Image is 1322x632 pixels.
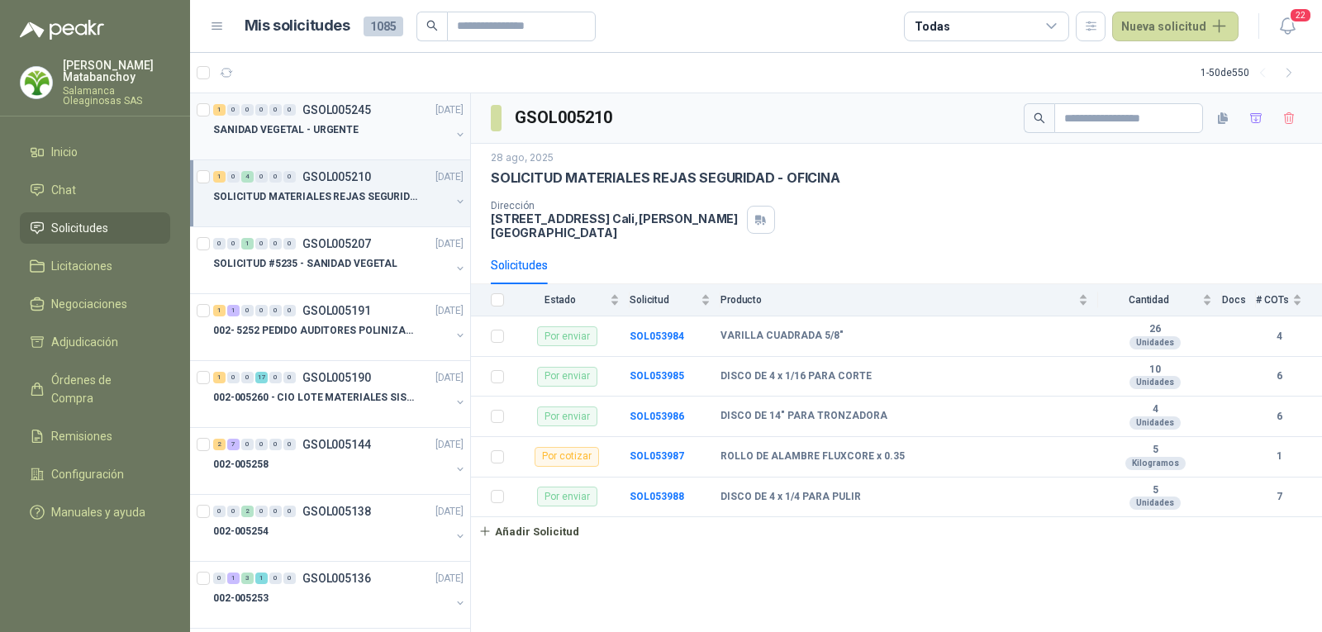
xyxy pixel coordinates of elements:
b: 10 [1098,364,1212,377]
div: 0 [269,238,282,249]
span: Órdenes de Compra [51,371,155,407]
div: 0 [227,104,240,116]
a: Remisiones [20,421,170,452]
b: 26 [1098,323,1212,336]
div: 0 [283,104,296,116]
span: Inicio [51,143,78,161]
a: 1 0 0 17 0 0 GSOL005190[DATE] 002-005260 - CIO LOTE MATERIALES SISTEMA HIDRAULIC [213,368,467,421]
p: 28 ago, 2025 [491,150,554,166]
div: Unidades [1129,376,1181,389]
b: 4 [1256,329,1302,345]
div: 1 [241,238,254,249]
span: 22 [1289,7,1312,23]
p: GSOL005207 [302,238,371,249]
p: [DATE] [435,169,464,185]
span: Negociaciones [51,295,127,313]
div: 0 [283,439,296,450]
div: Por enviar [537,367,597,387]
th: Cantidad [1098,284,1222,316]
p: [PERSON_NAME] Matabanchoy [63,59,170,83]
a: 1 1 0 0 0 0 GSOL005191[DATE] 002- 5252 PEDIDO AUDITORES POLINIZACIÓN [213,301,467,354]
span: Configuración [51,465,124,483]
span: search [426,20,438,31]
div: 0 [213,506,226,517]
div: 0 [213,238,226,249]
span: Remisiones [51,427,112,445]
div: 1 [213,104,226,116]
div: 0 [241,104,254,116]
div: 1 [255,573,268,584]
div: 0 [269,439,282,450]
span: Manuales y ayuda [51,503,145,521]
p: GSOL005245 [302,104,371,116]
th: Estado [514,284,630,316]
div: 0 [269,573,282,584]
div: 2 [241,506,254,517]
div: 0 [255,305,268,316]
div: 1 [227,305,240,316]
a: 1 0 4 0 0 0 GSOL005210[DATE] SOLICITUD MATERIALES REJAS SEGURIDAD - OFICINA [213,167,467,220]
div: 1 - 50 de 550 [1201,59,1302,86]
span: Solicitud [630,294,697,306]
span: Adjudicación [51,333,118,351]
div: 0 [241,305,254,316]
b: DISCO DE 4 x 1/4 PARA PULIR [720,491,861,504]
p: [DATE] [435,303,464,319]
img: Logo peakr [20,20,104,40]
p: 002- 5252 PEDIDO AUDITORES POLINIZACIÓN [213,323,419,339]
div: 1 [213,171,226,183]
div: 7 [227,439,240,450]
b: DISCO DE 14" PARA TRONZADORA [720,410,887,423]
span: Licitaciones [51,257,112,275]
th: Solicitud [630,284,720,316]
p: [DATE] [435,236,464,252]
th: Producto [720,284,1098,316]
div: Unidades [1129,336,1181,349]
a: 1 0 0 0 0 0 GSOL005245[DATE] SANIDAD VEGETAL - URGENTE [213,100,467,153]
div: 1 [213,372,226,383]
div: Unidades [1129,497,1181,510]
a: 0 0 1 0 0 0 GSOL005207[DATE] SOLICITUD #5235 - SANIDAD VEGETAL [213,234,467,287]
span: Chat [51,181,76,199]
a: 0 0 2 0 0 0 GSOL005138[DATE] 002-005254 [213,501,467,554]
p: GSOL005136 [302,573,371,584]
div: 2 [213,439,226,450]
p: 002-005253 [213,591,269,606]
p: GSOL005190 [302,372,371,383]
p: SOLICITUD MATERIALES REJAS SEGURIDAD - OFICINA [213,189,419,205]
b: 1 [1256,449,1302,464]
a: 2 7 0 0 0 0 GSOL005144[DATE] 002-005258 [213,435,467,487]
a: Configuración [20,459,170,490]
a: Añadir Solicitud [471,517,1322,545]
a: SOL053988 [630,491,684,502]
b: 7 [1256,489,1302,505]
div: 0 [213,573,226,584]
p: SANIDAD VEGETAL - URGENTE [213,122,359,138]
span: Estado [514,294,606,306]
div: 0 [241,372,254,383]
b: SOL053985 [630,370,684,382]
div: Por enviar [537,326,597,346]
b: 6 [1256,368,1302,384]
div: 0 [283,573,296,584]
th: # COTs [1256,284,1322,316]
p: GSOL005138 [302,506,371,517]
div: 17 [255,372,268,383]
b: VARILLA CUADRADA 5/8" [720,330,844,343]
div: 0 [283,372,296,383]
div: 0 [227,506,240,517]
div: Por enviar [537,406,597,426]
a: SOL053987 [630,450,684,462]
b: SOL053986 [630,411,684,422]
a: Licitaciones [20,250,170,282]
span: 1085 [364,17,403,36]
div: 0 [255,171,268,183]
div: 0 [227,238,240,249]
b: ROLLO DE ALAMBRE FLUXCORE x 0.35 [720,450,905,463]
span: Solicitudes [51,219,108,237]
b: 5 [1098,444,1212,457]
p: GSOL005191 [302,305,371,316]
a: Órdenes de Compra [20,364,170,414]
